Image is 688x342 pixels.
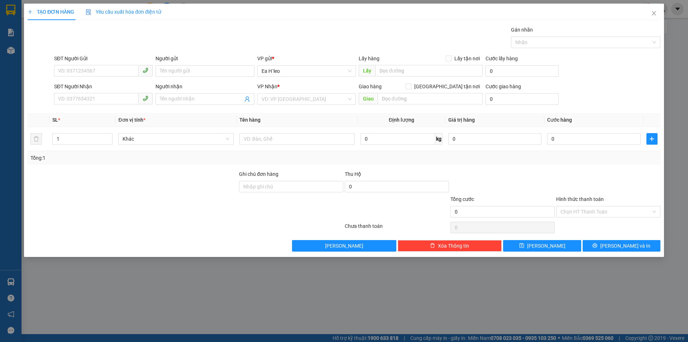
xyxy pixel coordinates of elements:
[430,243,435,249] span: delete
[54,55,153,62] div: SĐT Người Gửi
[359,65,375,76] span: Lấy
[651,10,657,16] span: close
[143,95,148,101] span: phone
[389,117,414,123] span: Định lượng
[28,9,33,14] span: plus
[486,56,518,61] label: Cước lấy hàng
[239,171,278,177] label: Ghi chú đơn hàng
[359,93,378,104] span: Giao
[486,84,521,89] label: Cước giao hàng
[86,9,161,15] span: Yêu cầu xuất hóa đơn điện tử
[375,65,483,76] input: Dọc đường
[486,93,559,105] input: Cước giao hàng
[547,117,572,123] span: Cước hàng
[398,240,502,252] button: deleteXóa Thông tin
[519,243,524,249] span: save
[156,55,254,62] div: Người gửi
[450,196,474,202] span: Tổng cước
[143,67,148,73] span: phone
[123,133,229,144] span: Khác
[30,154,266,162] div: Tổng: 1
[600,242,650,250] span: [PERSON_NAME] và In
[359,84,382,89] span: Giao hàng
[511,27,533,33] label: Gán nhãn
[451,55,483,62] span: Lấy tận nơi
[448,117,475,123] span: Giá trị hàng
[292,240,396,252] button: [PERSON_NAME]
[325,242,363,250] span: [PERSON_NAME]
[344,222,450,235] div: Chưa thanh toán
[118,117,145,123] span: Đơn vị tính
[503,240,581,252] button: save[PERSON_NAME]
[52,117,58,123] span: SL
[644,4,664,24] button: Close
[239,133,355,145] input: VD: Bàn, Ghế
[86,9,91,15] img: icon
[262,66,352,76] span: Ea H`leo
[359,56,379,61] span: Lấy hàng
[556,196,604,202] label: Hình thức thanh toán
[592,243,597,249] span: printer
[54,83,153,90] div: SĐT Người Nhận
[239,181,343,192] input: Ghi chú đơn hàng
[438,242,469,250] span: Xóa Thông tin
[647,136,657,142] span: plus
[156,83,254,90] div: Người nhận
[378,93,483,104] input: Dọc đường
[345,171,361,177] span: Thu Hộ
[435,133,443,145] span: kg
[257,84,277,89] span: VP Nhận
[28,9,74,15] span: TẠO ĐƠN HÀNG
[448,133,541,145] input: 0
[486,65,559,77] input: Cước lấy hàng
[411,83,483,90] span: [GEOGRAPHIC_DATA] tận nơi
[527,242,565,250] span: [PERSON_NAME]
[244,96,250,102] span: user-add
[30,133,42,145] button: delete
[257,55,356,62] div: VP gửi
[239,117,261,123] span: Tên hàng
[583,240,660,252] button: printer[PERSON_NAME] và In
[646,133,658,145] button: plus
